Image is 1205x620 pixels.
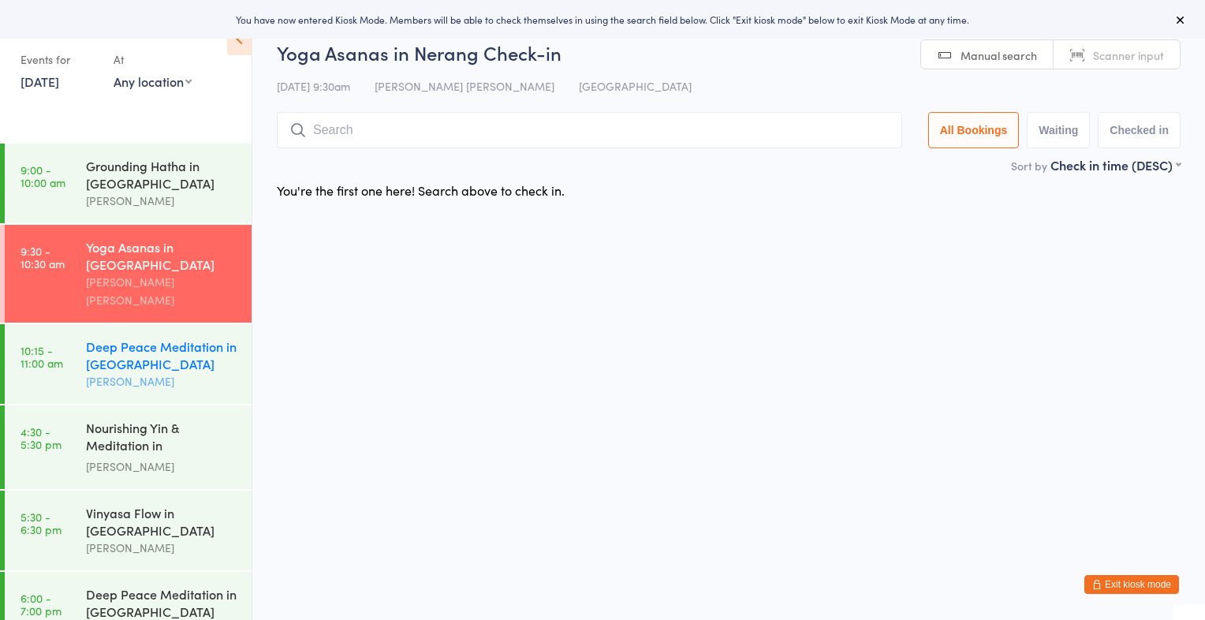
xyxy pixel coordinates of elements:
[86,238,238,273] div: Yoga Asanas in [GEOGRAPHIC_DATA]
[21,47,98,73] div: Events for
[1027,112,1090,148] button: Waiting
[1084,575,1179,594] button: Exit kiosk mode
[5,225,252,323] a: 9:30 -10:30 amYoga Asanas in [GEOGRAPHIC_DATA][PERSON_NAME] [PERSON_NAME]
[86,157,238,192] div: Grounding Hatha in [GEOGRAPHIC_DATA]
[25,13,1180,26] div: You have now entered Kiosk Mode. Members will be able to check themselves in using the search fie...
[1098,112,1181,148] button: Checked in
[86,585,238,620] div: Deep Peace Meditation in [GEOGRAPHIC_DATA]
[277,112,902,148] input: Search
[1011,158,1047,174] label: Sort by
[86,504,238,539] div: Vinyasa Flow in [GEOGRAPHIC_DATA]
[277,39,1181,65] h2: Yoga Asanas in Nerang Check-in
[86,192,238,210] div: [PERSON_NAME]
[961,47,1037,63] span: Manual search
[375,78,554,94] span: [PERSON_NAME] [PERSON_NAME]
[86,372,238,390] div: [PERSON_NAME]
[5,491,252,570] a: 5:30 -6:30 pmVinyasa Flow in [GEOGRAPHIC_DATA][PERSON_NAME]
[277,78,350,94] span: [DATE] 9:30am
[277,181,565,199] div: You're the first one here! Search above to check in.
[1050,156,1181,174] div: Check in time (DESC)
[21,592,62,617] time: 6:00 - 7:00 pm
[86,338,238,372] div: Deep Peace Meditation in [GEOGRAPHIC_DATA]
[579,78,692,94] span: [GEOGRAPHIC_DATA]
[21,245,65,270] time: 9:30 - 10:30 am
[21,163,65,189] time: 9:00 - 10:00 am
[21,510,62,536] time: 5:30 - 6:30 pm
[928,112,1020,148] button: All Bookings
[21,73,59,90] a: [DATE]
[86,419,238,458] div: Nourishing Yin & Meditation in [GEOGRAPHIC_DATA]
[86,458,238,476] div: [PERSON_NAME]
[21,425,62,450] time: 4:30 - 5:30 pm
[114,73,192,90] div: Any location
[21,344,63,369] time: 10:15 - 11:00 am
[114,47,192,73] div: At
[86,273,238,309] div: [PERSON_NAME] [PERSON_NAME]
[86,539,238,557] div: [PERSON_NAME]
[1093,47,1164,63] span: Scanner input
[5,144,252,223] a: 9:00 -10:00 amGrounding Hatha in [GEOGRAPHIC_DATA][PERSON_NAME]
[5,405,252,489] a: 4:30 -5:30 pmNourishing Yin & Meditation in [GEOGRAPHIC_DATA][PERSON_NAME]
[5,324,252,404] a: 10:15 -11:00 amDeep Peace Meditation in [GEOGRAPHIC_DATA][PERSON_NAME]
